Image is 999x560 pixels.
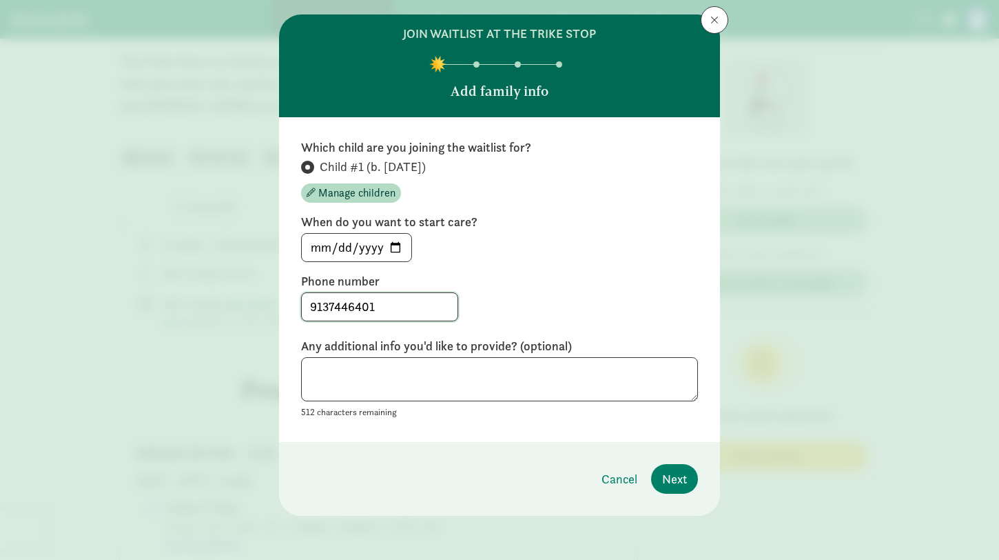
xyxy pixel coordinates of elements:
[320,159,426,175] span: Child #1 (b. [DATE])
[403,26,596,42] h6: join waitlist at The Trike Stop
[301,406,397,418] small: 512 characters remaining
[301,338,698,354] label: Any additional info you'd like to provide? (optional)
[590,464,648,494] button: Cancel
[301,273,698,290] label: Phone number
[302,293,457,321] input: 5555555555
[301,214,698,230] label: When do you want to start care?
[318,185,395,201] span: Manage children
[651,464,698,494] button: Next
[301,139,698,156] label: Which child are you joining the waitlist for?
[601,470,637,488] span: Cancel
[451,81,548,101] p: Add family info
[662,470,687,488] span: Next
[301,183,401,203] button: Manage children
